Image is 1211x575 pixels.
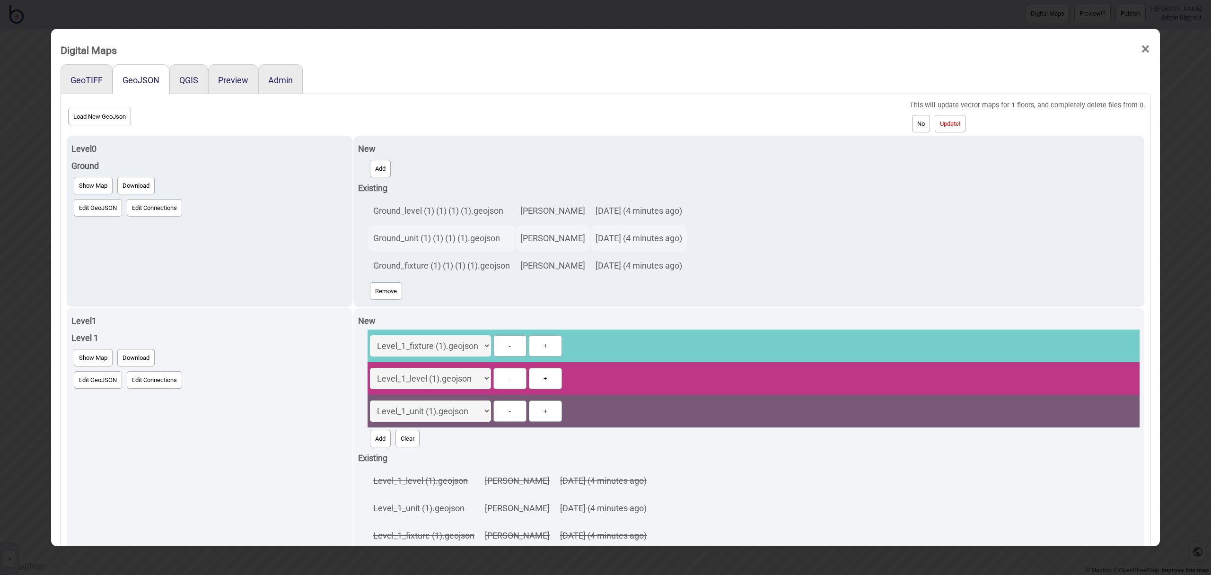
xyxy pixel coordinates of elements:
td: [DATE] (4 minutes ago) [555,495,651,522]
button: Clear [395,430,420,447]
strong: New [358,144,376,154]
div: Level 1 [71,313,348,330]
button: + [529,368,562,389]
button: Show Map [74,177,113,194]
button: + [529,335,562,357]
a: Edit Connections [124,369,184,391]
td: [DATE] (4 minutes ago) [555,468,651,494]
button: GeoTIFF [70,75,103,85]
button: Add [370,160,391,177]
a: Edit Connections [124,197,184,219]
div: Level 0 [71,140,348,157]
button: Admin [268,75,293,85]
button: - [493,401,527,422]
td: [PERSON_NAME] [480,495,554,522]
td: Ground_level (1) (1) (1) (1).geojson [369,198,515,224]
td: [PERSON_NAME] [480,523,554,549]
td: Ground_unit (1) (1) (1) (1).geojson [369,225,515,252]
td: Level_1_level (1).geojson [369,468,479,494]
td: Ground_fixture (1) (1) (1) (1).geojson [369,253,515,279]
button: Download [117,349,155,366]
td: [DATE] (4 minutes ago) [591,253,687,279]
button: Load New GeoJson [68,108,131,125]
div: This will update vector maps for 1 floors, and completely delete files from 0. [910,99,1145,113]
div: Level 1 [71,330,348,347]
strong: Existing [358,453,387,463]
button: Remove [370,282,402,300]
button: Add [370,430,391,447]
td: Level_1_unit (1).geojson [369,495,479,522]
span: × [1141,34,1150,65]
td: [PERSON_NAME] [516,225,590,252]
button: GeoJSON [123,75,159,85]
button: Edit Connections [127,199,182,217]
td: [PERSON_NAME] [516,198,590,224]
button: No [912,115,930,132]
button: Update! [935,115,965,132]
button: Edit GeoJSON [74,199,122,217]
td: [DATE] (4 minutes ago) [555,523,651,549]
td: [PERSON_NAME] [480,468,554,494]
button: Edit Connections [127,371,182,389]
strong: New [358,316,376,326]
td: [PERSON_NAME] [516,253,590,279]
td: Level_1_fixture (1).geojson [369,523,479,549]
div: Digital Maps [61,40,117,61]
button: Edit GeoJSON [74,371,122,389]
button: - [493,368,527,389]
button: + [529,401,562,422]
button: Download [117,177,155,194]
span: Show Map [79,182,107,189]
td: [DATE] (4 minutes ago) [591,198,687,224]
td: [DATE] (4 minutes ago) [591,225,687,252]
button: - [493,335,527,357]
div: Ground [71,157,348,174]
strong: Existing [358,183,387,193]
span: Show Map [79,354,107,361]
button: Show Map [74,349,113,366]
button: Preview [218,75,248,85]
button: QGIS [179,75,198,85]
